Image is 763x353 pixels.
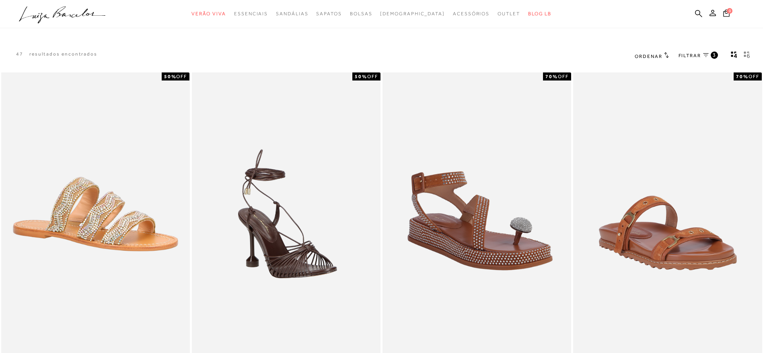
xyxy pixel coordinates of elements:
a: BLOG LB [528,6,551,21]
span: OFF [749,74,759,79]
a: categoryNavScreenReaderText [316,6,341,21]
strong: 70% [545,74,558,79]
a: categoryNavScreenReaderText [276,6,308,21]
button: 0 [721,9,732,20]
button: gridText6Desc [741,51,753,61]
span: BLOG LB [528,11,551,17]
span: Outlet [498,11,520,17]
p: resultados encontrados [29,51,97,58]
strong: 50% [355,74,367,79]
a: categoryNavScreenReaderText [191,6,226,21]
button: Mostrar 4 produtos por linha [728,51,740,61]
a: categoryNavScreenReaderText [350,6,372,21]
span: OFF [367,74,378,79]
span: FILTRAR [679,52,701,59]
span: OFF [558,74,569,79]
span: Essenciais [234,11,268,17]
span: Sandálias [276,11,308,17]
a: noSubCategoriesText [380,6,445,21]
span: Acessórios [453,11,489,17]
a: categoryNavScreenReaderText [234,6,268,21]
span: [DEMOGRAPHIC_DATA] [380,11,445,17]
span: Verão Viva [191,11,226,17]
span: 3 [713,52,716,58]
span: Bolsas [350,11,372,17]
strong: 50% [164,74,177,79]
p: 47 [16,51,23,58]
a: categoryNavScreenReaderText [498,6,520,21]
span: Ordenar [635,54,662,59]
span: OFF [176,74,187,79]
strong: 70% [736,74,749,79]
span: 0 [727,8,732,14]
span: Sapatos [316,11,341,17]
a: categoryNavScreenReaderText [453,6,489,21]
